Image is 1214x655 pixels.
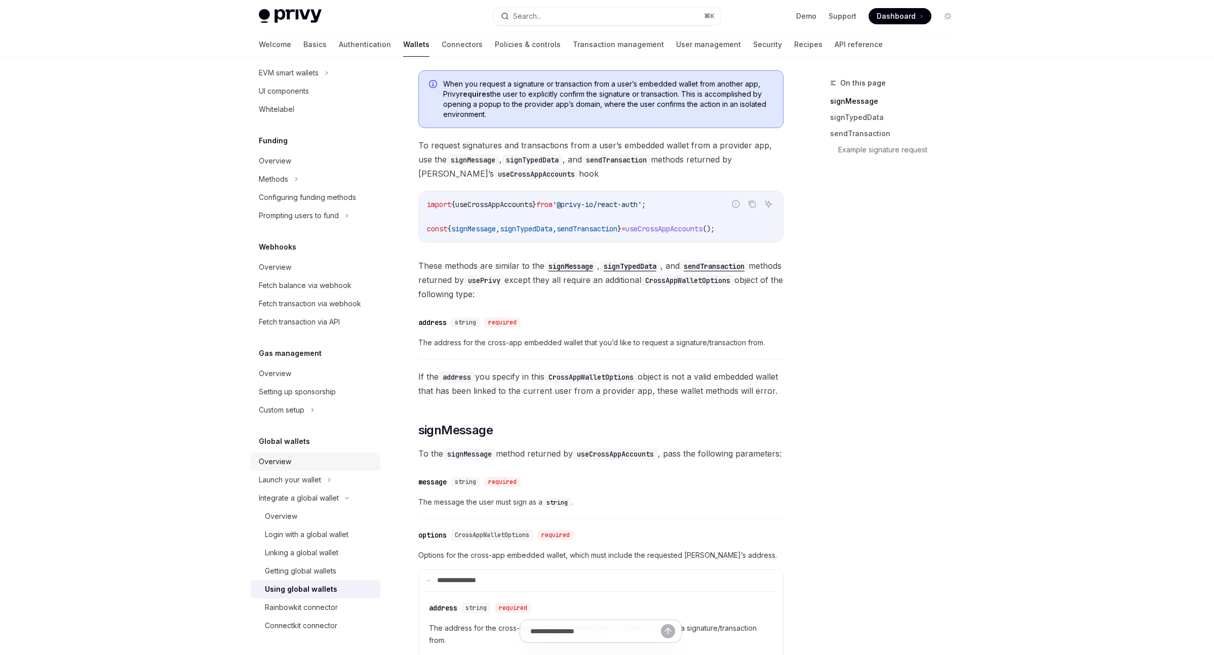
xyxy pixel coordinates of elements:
span: from [536,200,553,209]
span: ; [642,200,646,209]
span: { [447,224,451,233]
a: Overview [251,453,380,471]
code: signTypedData [600,261,660,272]
span: useCrossAppAccounts [625,224,702,233]
div: UI components [259,85,309,97]
div: required [495,603,531,613]
div: required [484,477,521,487]
a: Login with a global wallet [251,525,380,544]
a: Fetch transaction via webhook [251,295,380,313]
a: Overview [251,507,380,525]
h5: Funding [259,135,288,147]
span: CrossAppWalletOptions [455,531,529,539]
div: Getting global wallets [265,565,336,577]
span: signMessage [418,422,493,438]
a: Using global wallets [251,580,380,598]
a: Setting up sponsorship [251,383,380,401]
div: required [484,317,521,327]
span: The address for the cross-app embedded wallet that you’d like to request a signature/transaction ... [418,337,784,349]
a: Wallets [403,32,429,57]
span: '@privy-io/react-auth' [553,200,642,209]
a: Overview [251,364,380,383]
button: Toggle dark mode [939,8,956,24]
div: Overview [259,456,291,468]
div: Launch your wallet [259,474,321,486]
div: Configuring funding methods [259,191,356,203]
span: useCrossAppAccounts [455,200,532,209]
strong: requires [460,90,490,98]
a: Overview [251,152,380,170]
span: string [455,318,476,326]
span: , [496,224,500,233]
div: Fetch balance via webhook [259,279,351,292]
span: } [617,224,621,233]
code: sendTransaction [680,261,749,272]
code: signTypedData [502,154,563,166]
a: sendTransaction [680,261,749,271]
code: address [439,372,475,383]
span: Dashboard [877,11,916,21]
div: Overview [259,367,291,380]
a: signMessage [830,93,964,109]
span: } [532,200,536,209]
img: light logo [259,9,322,23]
a: Whitelabel [251,100,380,118]
a: Basics [303,32,327,57]
a: Rainbowkit connector [251,598,380,617]
a: signMessage [544,261,597,271]
div: Using global wallets [265,583,337,595]
svg: Info [429,80,439,90]
span: signMessage [451,224,496,233]
code: CrossAppWalletOptions [641,275,734,286]
div: Linking a global wallet [265,547,338,559]
div: Fetch transaction via API [259,316,340,328]
code: signMessage [443,448,496,460]
span: To the method returned by , pass the following parameters: [418,446,784,461]
a: Welcome [259,32,291,57]
a: Fetch balance via webhook [251,276,380,295]
div: Overview [259,261,291,273]
a: Fetch transaction via API [251,313,380,331]
button: Copy the contents from the code block [746,197,759,211]
a: API reference [835,32,883,57]
div: Fetch transaction via webhook [259,298,361,310]
span: To request signatures and transactions from a user’s embedded wallet from a provider app, use the... [418,138,784,181]
a: Policies & controls [495,32,561,57]
code: useCrossAppAccounts [494,169,579,180]
a: Authentication [339,32,391,57]
span: Options for the cross-app embedded wallet, which must include the requested [PERSON_NAME]’s address. [418,549,784,561]
button: Send message [661,624,675,638]
span: { [451,200,455,209]
span: These methods are similar to the , , and methods returned by except they all require an additiona... [418,259,784,301]
a: signTypedData [830,109,964,126]
a: Demo [796,11,816,21]
span: string [455,478,476,486]
h5: Global wallets [259,435,310,447]
span: , [553,224,557,233]
span: sendTransaction [557,224,617,233]
div: Methods [259,173,288,185]
a: Getting global wallets [251,562,380,580]
a: Example signature request [838,142,964,158]
button: Report incorrect code [729,197,742,211]
div: Rainbowkit connector [265,601,338,613]
div: address [429,603,457,613]
div: Login with a global wallet [265,528,348,541]
div: required [537,530,574,540]
h5: Webhooks [259,241,296,253]
a: Configuring funding methods [251,188,380,207]
h5: Gas management [259,347,322,359]
span: When you request a signature or transaction from a user’s embedded wallet from another app, Privy... [443,79,773,119]
span: const [427,224,447,233]
code: signMessage [447,154,499,166]
a: Overview [251,258,380,276]
div: address [418,317,447,327]
a: Security [753,32,782,57]
div: Overview [259,155,291,167]
button: Search...⌘K [494,7,721,25]
span: ⌘ K [704,12,715,20]
code: string [542,498,572,508]
span: import [427,200,451,209]
div: Search... [513,10,541,22]
button: Ask AI [762,197,775,211]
